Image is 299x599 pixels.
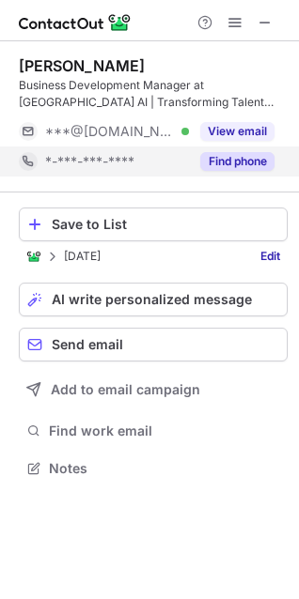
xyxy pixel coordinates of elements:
[200,122,275,141] button: Reveal Button
[19,56,145,75] div: [PERSON_NAME]
[45,123,175,140] span: ***@[DOMAIN_NAME]
[64,250,101,263] p: [DATE]
[52,217,279,232] div: Save to List
[19,418,288,444] button: Find work email
[51,382,200,397] span: Add to email campaign
[19,11,132,34] img: ContactOut v5.3.10
[52,337,123,352] span: Send email
[200,152,275,171] button: Reveal Button
[253,247,288,266] a: Edit
[19,328,288,361] button: Send email
[19,283,288,316] button: AI write personalized message
[52,292,252,307] span: AI write personalized message
[49,460,280,477] span: Notes
[19,373,288,407] button: Add to email campaign
[26,249,41,264] img: ContactOut
[19,207,288,241] button: Save to List
[19,455,288,482] button: Notes
[19,77,288,111] div: Business Development Manager at [GEOGRAPHIC_DATA] AI | Transforming Talent Acquisition with AI
[49,422,280,439] span: Find work email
